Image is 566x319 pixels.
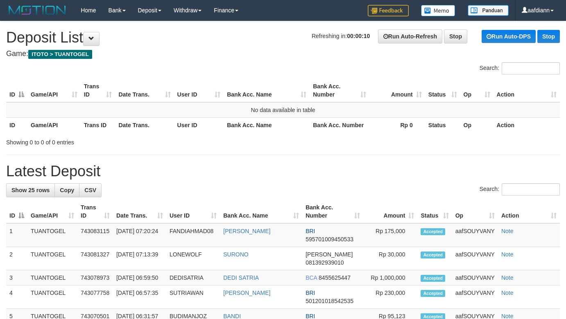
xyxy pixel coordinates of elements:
[223,274,259,281] a: DEDI SATRIA
[79,183,102,197] a: CSV
[425,117,460,133] th: Status
[6,79,27,102] th: ID: activate to sort column descending
[6,50,560,58] h4: Game:
[166,200,220,223] th: User ID: activate to sort column ascending
[27,223,77,247] td: TUANTOGEL
[28,50,92,59] span: ITOTO > TUANTOGEL
[6,29,560,46] h1: Deposit List
[27,79,81,102] th: Game/API: activate to sort column ascending
[312,33,370,39] span: Refreshing in:
[368,5,409,16] img: Feedback.jpg
[174,79,224,102] th: User ID: activate to sort column ascending
[220,200,302,223] th: Bank Acc. Name: activate to sort column ascending
[223,290,270,296] a: [PERSON_NAME]
[378,29,442,43] a: Run Auto-Refresh
[421,290,445,297] span: Accepted
[81,117,115,133] th: Trans ID
[460,117,494,133] th: Op
[174,117,224,133] th: User ID
[452,285,498,309] td: aafSOUYVANY
[27,270,77,285] td: TUANTOGEL
[369,79,425,102] th: Amount: activate to sort column ascending
[224,117,310,133] th: Bank Acc. Name
[115,117,174,133] th: Date Trans.
[27,247,77,270] td: TUANTOGEL
[302,200,363,223] th: Bank Acc. Number: activate to sort column ascending
[77,247,113,270] td: 743081327
[54,183,79,197] a: Copy
[27,117,81,133] th: Game/API
[306,290,315,296] span: BRI
[84,187,96,193] span: CSV
[501,274,514,281] a: Note
[480,183,560,195] label: Search:
[480,62,560,74] label: Search:
[347,33,370,39] strong: 00:00:10
[6,183,55,197] a: Show 25 rows
[223,228,270,234] a: [PERSON_NAME]
[319,274,351,281] span: Copy 8455625447 to clipboard
[77,200,113,223] th: Trans ID: activate to sort column ascending
[306,251,353,258] span: [PERSON_NAME]
[494,79,560,102] th: Action: activate to sort column ascending
[27,285,77,309] td: TUANTOGEL
[452,200,498,223] th: Op: activate to sort column ascending
[363,200,418,223] th: Amount: activate to sort column ascending
[81,79,115,102] th: Trans ID: activate to sort column ascending
[306,274,317,281] span: BCA
[537,30,560,43] a: Stop
[444,29,467,43] a: Stop
[166,285,220,309] td: SUTRIAWAN
[468,5,509,16] img: panduan.png
[113,200,166,223] th: Date Trans.: activate to sort column ascending
[166,223,220,247] td: FANDIAHMAD08
[166,247,220,270] td: LONEWOLF
[113,223,166,247] td: [DATE] 07:20:24
[482,30,536,43] a: Run Auto-DPS
[502,183,560,195] input: Search:
[501,251,514,258] a: Note
[6,163,560,180] h1: Latest Deposit
[6,135,230,146] div: Showing 0 to 0 of 0 entries
[6,223,27,247] td: 1
[223,251,248,258] a: SURONO
[369,117,425,133] th: Rp 0
[77,223,113,247] td: 743083115
[113,285,166,309] td: [DATE] 06:57:35
[60,187,74,193] span: Copy
[363,270,418,285] td: Rp 1,000,000
[27,200,77,223] th: Game/API: activate to sort column ascending
[306,259,344,266] span: Copy 081392939010 to clipboard
[501,290,514,296] a: Note
[310,79,369,102] th: Bank Acc. Number: activate to sort column ascending
[224,79,310,102] th: Bank Acc. Name: activate to sort column ascending
[501,228,514,234] a: Note
[77,285,113,309] td: 743077758
[421,5,455,16] img: Button%20Memo.svg
[421,275,445,282] span: Accepted
[421,252,445,258] span: Accepted
[6,4,68,16] img: MOTION_logo.png
[417,200,452,223] th: Status: activate to sort column ascending
[115,79,174,102] th: Date Trans.: activate to sort column ascending
[306,236,353,243] span: Copy 595701009450533 to clipboard
[6,200,27,223] th: ID: activate to sort column descending
[306,298,353,304] span: Copy 501201018542535 to clipboard
[421,228,445,235] span: Accepted
[77,270,113,285] td: 743078973
[11,187,50,193] span: Show 25 rows
[113,247,166,270] td: [DATE] 07:13:39
[452,270,498,285] td: aafSOUYVANY
[6,117,27,133] th: ID
[425,79,460,102] th: Status: activate to sort column ascending
[498,200,560,223] th: Action: activate to sort column ascending
[363,223,418,247] td: Rp 175,000
[6,102,560,118] td: No data available in table
[494,117,560,133] th: Action
[363,285,418,309] td: Rp 230,000
[306,228,315,234] span: BRI
[452,223,498,247] td: aafSOUYVANY
[6,247,27,270] td: 2
[452,247,498,270] td: aafSOUYVANY
[502,62,560,74] input: Search:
